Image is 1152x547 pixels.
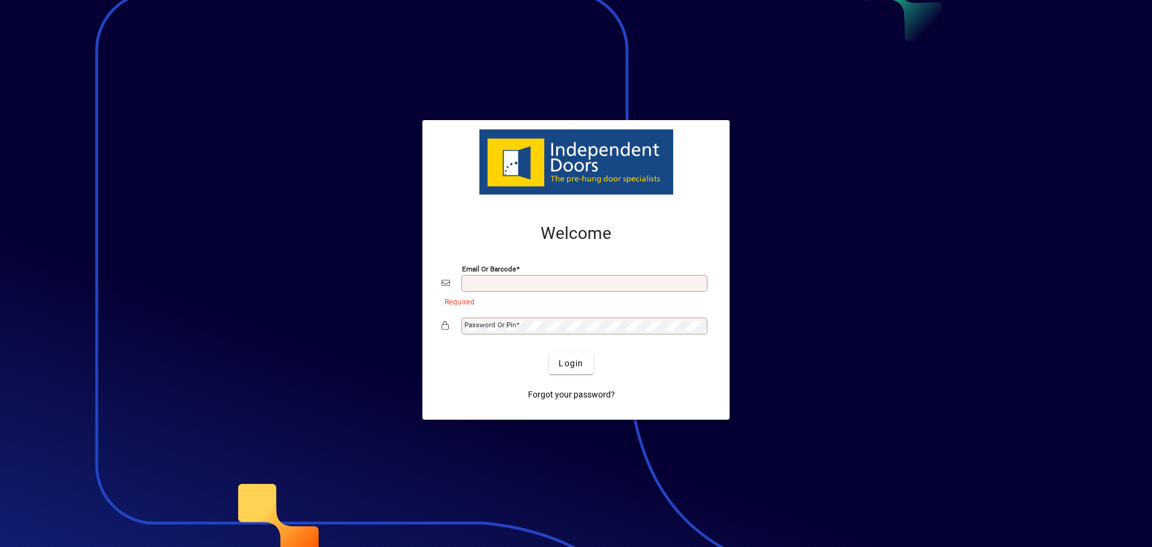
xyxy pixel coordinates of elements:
button: Login [549,352,593,374]
mat-label: Email or Barcode [462,265,516,273]
h2: Welcome [442,223,710,244]
a: Forgot your password? [523,384,620,405]
mat-error: Required [445,295,701,307]
span: Login [559,357,583,370]
span: Forgot your password? [528,388,615,401]
mat-label: Password or Pin [464,321,516,329]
